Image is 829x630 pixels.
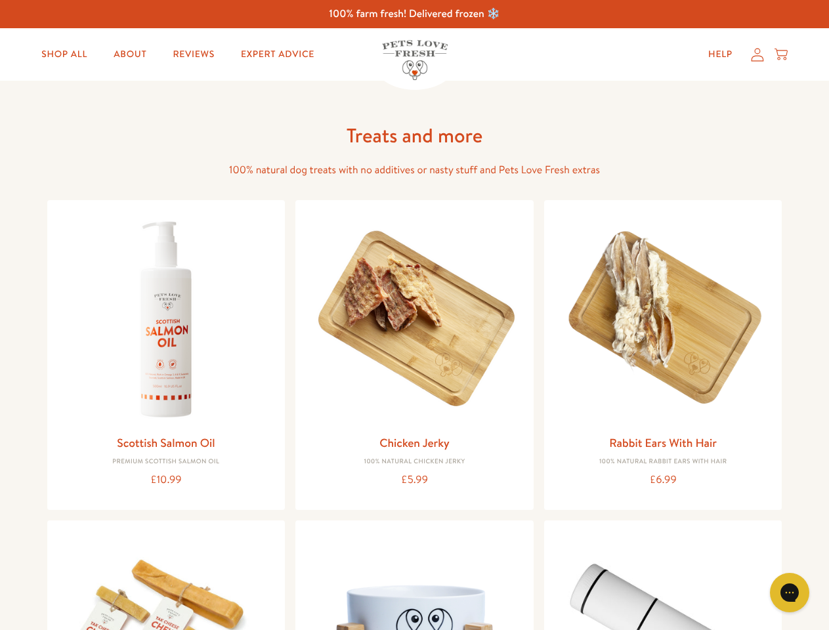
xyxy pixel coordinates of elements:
div: Premium Scottish Salmon Oil [58,458,275,466]
a: Scottish Salmon Oil [117,434,215,451]
a: Reviews [162,41,224,68]
a: Rabbit Ears With Hair [609,434,717,451]
div: £10.99 [58,471,275,489]
a: Chicken Jerky [379,434,450,451]
a: About [103,41,157,68]
iframe: Gorgias live chat messenger [763,568,816,617]
span: 100% natural dog treats with no additives or nasty stuff and Pets Love Fresh extras [229,163,600,177]
img: Scottish Salmon Oil [58,211,275,428]
a: Help [698,41,743,68]
a: Shop All [31,41,98,68]
img: Pets Love Fresh [382,40,448,80]
img: Rabbit Ears With Hair [555,211,772,428]
h1: Treats and more [205,123,625,148]
a: Expert Advice [230,41,325,68]
div: 100% Natural Rabbit Ears with hair [555,458,772,466]
div: 100% Natural Chicken Jerky [306,458,523,466]
div: £6.99 [555,471,772,489]
div: £5.99 [306,471,523,489]
img: Chicken Jerky [306,211,523,428]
